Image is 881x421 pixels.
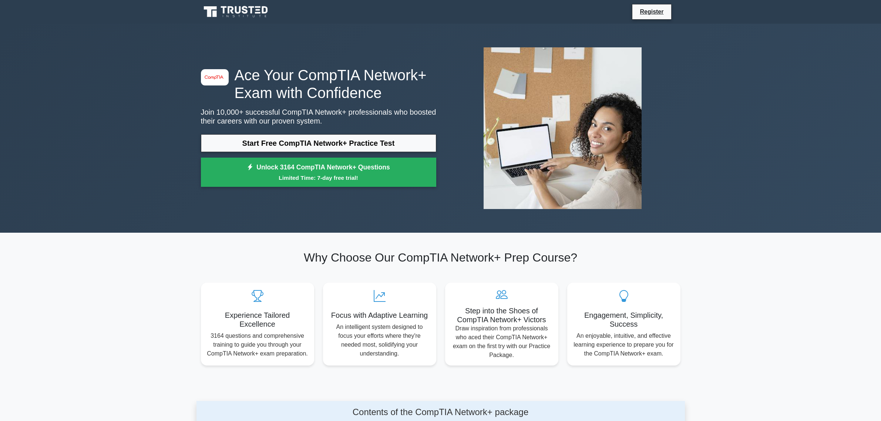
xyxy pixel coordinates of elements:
h1: Ace Your CompTIA Network+ Exam with Confidence [201,66,436,102]
a: Start Free CompTIA Network+ Practice Test [201,134,436,152]
a: Register [635,7,668,16]
h5: Step into the Shoes of CompTIA Network+ Victors [451,306,552,324]
h5: Focus with Adaptive Learning [329,311,430,320]
p: An enjoyable, intuitive, and effective learning experience to prepare you for the CompTIA Network... [573,331,675,358]
p: Join 10,000+ successful CompTIA Network+ professionals who boosted their careers with our proven ... [201,108,436,125]
p: An intelligent system designed to focus your efforts where they're needed most, solidifying your ... [329,323,430,358]
p: 3164 questions and comprehensive training to guide you through your CompTIA Network+ exam prepara... [207,331,308,358]
p: Draw inspiration from professionals who aced their CompTIA Network+ exam on the first try with ou... [451,324,552,360]
h5: Engagement, Simplicity, Success [573,311,675,329]
h4: Contents of the CompTIA Network+ package [266,407,615,418]
h5: Experience Tailored Excellence [207,311,308,329]
h2: Why Choose Our CompTIA Network+ Prep Course? [201,250,680,265]
a: Unlock 3164 CompTIA Network+ QuestionsLimited Time: 7-day free trial! [201,158,436,187]
small: Limited Time: 7-day free trial! [210,174,427,182]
